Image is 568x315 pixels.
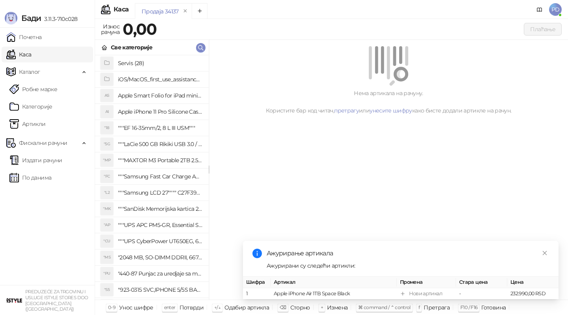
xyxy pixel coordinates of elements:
h4: "923-0315 SVC,IPHONE 5/5S BATTERY REMOVAL TRAY Držač za iPhone sa kojim se otvara display [118,283,202,296]
span: PD [549,3,562,16]
th: Шифра [243,277,271,288]
span: 0-9 [108,304,115,310]
h4: "2048 MB, SO-DIMM DDRII, 667 MHz, Napajanje 1,8 0,1 V, Latencija CL5" [118,251,202,264]
td: Apple iPhone Air 1TB Space Black [271,288,397,300]
span: ⌘ command / ⌃ control [358,304,411,310]
div: Све категорије [111,43,152,52]
a: ArtikliАртикли [9,116,46,132]
span: 3.11.3-710c028 [41,15,77,22]
span: f [419,304,420,310]
div: Ажурирани су следећи артикли: [267,261,549,270]
div: Каса [114,6,129,13]
h4: """LaCie 500 GB Rikiki USB 3.0 / Ultra Compact & Resistant aluminum / USB 3.0 / 2.5""""""" [118,138,202,150]
div: "MS [101,251,113,264]
div: "MP [101,154,113,167]
div: "AP [101,219,113,231]
a: Издати рачуни [9,152,62,168]
div: Ажурирање артикала [267,249,549,258]
td: - [456,288,507,300]
div: Потврди [179,302,204,313]
th: Стара цена [456,277,507,288]
a: претрагу [334,107,359,114]
span: ⌫ [280,304,286,310]
h4: """SanDisk Memorijska kartica 256GB microSDXC sa SD adapterom SDSQXA1-256G-GN6MA - Extreme PLUS, ... [118,202,202,215]
span: close [542,250,547,256]
th: Цена [507,277,559,288]
h4: """Samsung LCD 27"""" C27F390FHUXEN""" [118,186,202,199]
small: PREDUZEĆE ZA TRGOVINU I USLUGE ISTYLE STORES DOO [GEOGRAPHIC_DATA] ([GEOGRAPHIC_DATA]) [25,289,88,312]
img: 64x64-companyLogo-77b92cf4-9946-4f36-9751-bf7bb5fd2c7d.png [6,292,22,308]
div: Нови артикал [409,290,442,298]
a: По данима [9,170,51,186]
span: ↑/↓ [214,304,220,310]
a: Робне марке [9,81,57,97]
div: AI [101,105,113,118]
span: Фискални рачуни [19,135,67,151]
div: Износ рачуна [99,21,121,37]
h4: """UPS CyberPower UT650EG, 650VA/360W , line-int., s_uko, desktop""" [118,235,202,247]
a: Каса [6,47,31,62]
div: Претрага [424,302,450,313]
div: Одабир артикла [224,302,269,313]
span: info-circle [252,249,262,258]
h4: "440-87 Punjac za uredjaje sa micro USB portom 4/1, Stand." [118,267,202,280]
div: "MK [101,202,113,215]
h4: """MAXTOR M3 Portable 2TB 2.5"""" crni eksterni hard disk HX-M201TCB/GM""" [118,154,202,167]
div: "L2 [101,186,113,199]
div: Продаја 34137 [142,7,179,16]
td: 232.990,00 RSD [507,288,559,300]
button: remove [180,8,191,15]
h4: """UPS APC PM5-GR, Essential Surge Arrest,5 utic_nica""" [118,219,202,231]
div: "18 [101,122,113,134]
h4: iOS/MacOS_first_use_assistance (4) [118,73,202,86]
div: Унос шифре [119,302,153,313]
strong: 0,00 [123,19,157,39]
div: Готовина [481,302,506,313]
img: Logo [5,12,17,24]
h4: """EF 16-35mm/2, 8 L III USM""" [118,122,202,134]
h4: Apple Smart Folio for iPad mini (A17 Pro) - Sage [118,89,202,102]
div: "PU [101,267,113,280]
div: Сторно [290,302,310,313]
a: Почетна [6,29,42,45]
div: "CU [101,235,113,247]
th: Промена [397,277,456,288]
h4: Servis (28) [118,57,202,69]
div: Измена [327,302,348,313]
h4: Apple iPhone 11 Pro Silicone Case - Black [118,105,202,118]
th: Артикал [271,277,397,288]
div: "FC [101,170,113,183]
div: grid [95,55,209,300]
a: Категорије [9,99,52,114]
a: Close [540,249,549,257]
span: Бади [21,13,41,23]
button: Add tab [192,3,207,19]
button: Плаћање [524,23,562,36]
a: Документација [533,3,546,16]
td: 1 [243,288,271,300]
div: "S5 [101,283,113,296]
a: унесите шифру [370,107,412,114]
span: F10 / F16 [460,304,477,310]
h4: """Samsung Fast Car Charge Adapter, brzi auto punja_, boja crna""" [118,170,202,183]
span: Каталог [19,64,40,80]
div: Нема артикала на рачуну. Користите бар код читач, или како бисте додали артикле на рачун. [219,89,559,115]
div: "5G [101,138,113,150]
span: enter [164,304,176,310]
span: + [321,304,323,310]
div: AS [101,89,113,102]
